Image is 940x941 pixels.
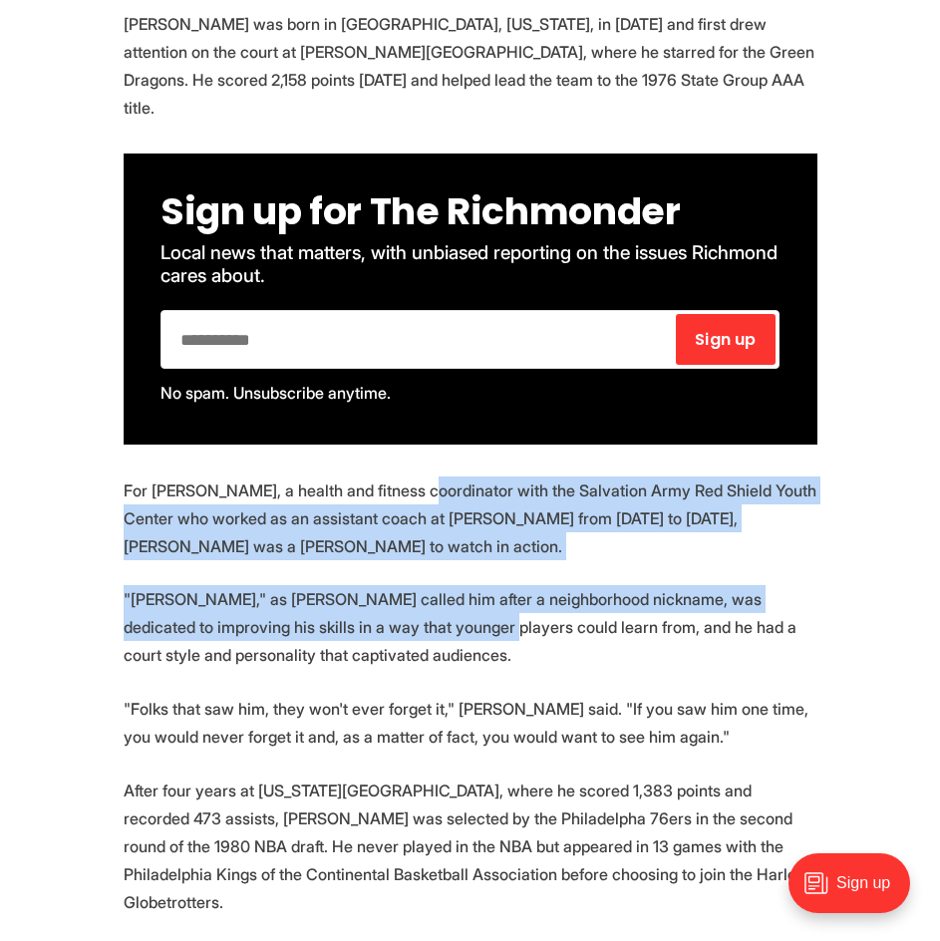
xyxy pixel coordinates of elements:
[124,10,817,122] p: [PERSON_NAME] was born in [GEOGRAPHIC_DATA], [US_STATE], in [DATE] and first drew attention on th...
[160,184,680,237] span: Sign up for The Richmonder
[124,777,817,916] p: After four years at [US_STATE][GEOGRAPHIC_DATA], where he scored 1,383 points and recorded 473 as...
[160,241,783,287] span: Local news that matters, with unbiased reporting on the issues Richmond cares about.
[772,843,940,941] iframe: portal-trigger
[124,476,817,560] p: For [PERSON_NAME], a health and fitness coordinator with the Salvation Army Red Shield Youth Cent...
[124,585,817,669] p: "[PERSON_NAME]," as [PERSON_NAME] called him after a neighborhood nickname, was dedicated to impr...
[160,383,391,403] span: No spam. Unsubscribe anytime.
[676,314,776,365] button: Sign up
[695,332,756,348] span: Sign up
[124,695,817,751] p: "Folks that saw him, they won't ever forget it," [PERSON_NAME] said. "If you saw him one time, yo...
